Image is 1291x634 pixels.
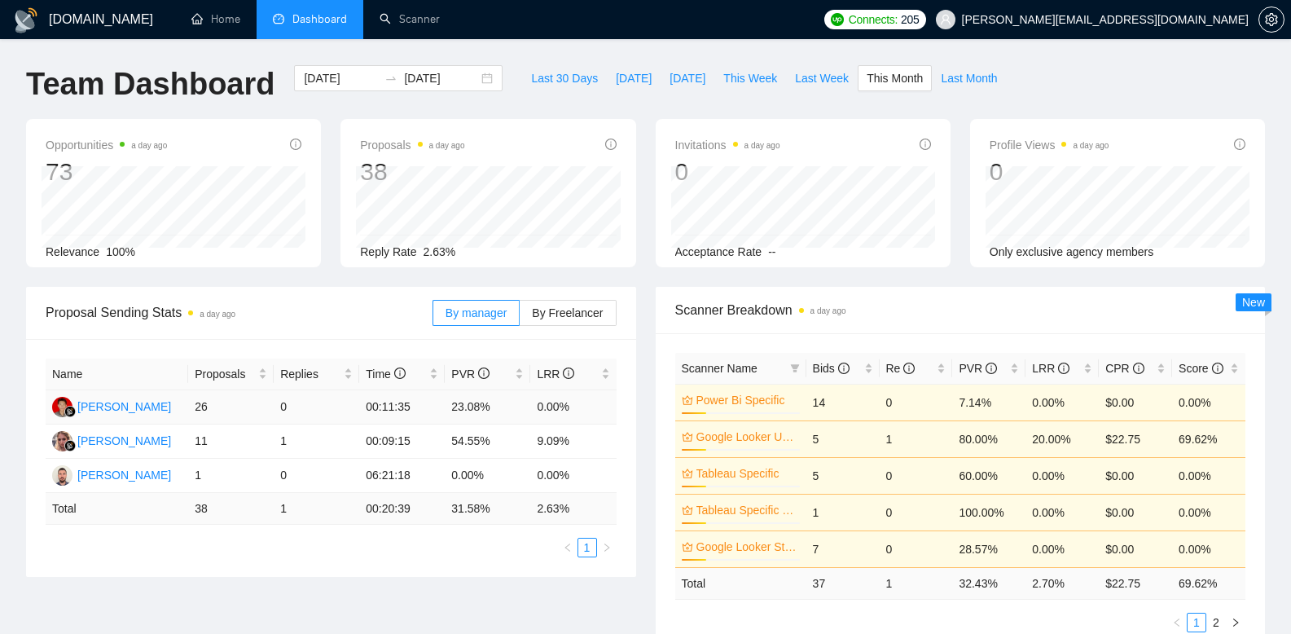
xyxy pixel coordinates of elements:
[952,420,1025,457] td: 80.00%
[46,135,167,155] span: Opportunities
[810,306,846,315] time: a day ago
[696,501,797,519] a: Tableau Specific US
[380,12,440,26] a: searchScanner
[26,65,274,103] h1: Team Dashboard
[795,69,849,87] span: Last Week
[1167,613,1187,632] button: left
[530,390,616,425] td: 0.00%
[360,156,464,187] div: 38
[52,434,171,447] a: KG[PERSON_NAME]
[1025,384,1099,420] td: 0.00%
[1231,618,1241,627] span: right
[429,141,465,150] time: a day ago
[64,440,76,451] img: gigradar-bm.png
[274,359,359,390] th: Replies
[558,538,577,557] li: Previous Page
[1172,531,1245,567] td: 0.00%
[952,567,1025,599] td: 32.43 %
[46,302,433,323] span: Proposal Sending Stats
[292,12,347,26] span: Dashboard
[696,391,797,409] a: Power Bi Specific
[806,384,880,420] td: 14
[64,406,76,417] img: gigradar-bm.png
[838,363,850,374] span: info-circle
[1172,567,1245,599] td: 69.62 %
[880,567,953,599] td: 1
[952,384,1025,420] td: 7.14%
[46,359,188,390] th: Name
[675,135,780,155] span: Invitations
[1236,579,1275,618] iframe: Intercom live chat
[990,135,1109,155] span: Profile Views
[682,394,693,406] span: crown
[273,13,284,24] span: dashboard
[723,69,777,87] span: This Week
[806,457,880,494] td: 5
[607,65,661,91] button: [DATE]
[959,362,997,375] span: PVR
[675,245,762,258] span: Acceptance Rate
[530,493,616,525] td: 2.63 %
[1133,363,1144,374] span: info-circle
[990,156,1109,187] div: 0
[394,368,406,379] span: info-circle
[986,363,997,374] span: info-circle
[1258,13,1284,26] a: setting
[304,69,378,87] input: Start date
[602,543,612,553] span: right
[1259,13,1284,26] span: setting
[537,368,574,381] span: LRR
[790,363,800,373] span: filter
[1172,494,1245,531] td: 0.00%
[867,69,923,87] span: This Month
[901,11,919,29] span: 205
[131,141,167,150] time: a day ago
[359,493,445,525] td: 00:20:39
[1226,613,1245,632] li: Next Page
[558,538,577,557] button: left
[682,431,693,442] span: crown
[1172,457,1245,494] td: 0.00%
[886,362,916,375] span: Re
[46,245,99,258] span: Relevance
[1073,141,1109,150] time: a day ago
[675,567,806,599] td: Total
[696,464,797,482] a: Tableau Specific
[1058,363,1069,374] span: info-circle
[1099,420,1172,457] td: $22.75
[880,420,953,457] td: 1
[952,494,1025,531] td: 100.00%
[880,494,953,531] td: 0
[274,425,359,459] td: 1
[990,245,1154,258] span: Only exclusive agency members
[445,459,530,493] td: 0.00%
[682,541,693,553] span: crown
[675,300,1246,320] span: Scanner Breakdown
[1172,420,1245,457] td: 69.62%
[530,425,616,459] td: 9.09%
[1206,613,1226,632] li: 2
[106,245,135,258] span: 100%
[675,156,780,187] div: 0
[384,72,397,85] span: to
[531,69,598,87] span: Last 30 Days
[188,459,274,493] td: 1
[188,493,274,525] td: 38
[813,362,850,375] span: Bids
[52,465,72,486] img: NE
[682,504,693,516] span: crown
[46,156,167,187] div: 73
[1207,614,1225,632] a: 2
[52,468,171,481] a: NE[PERSON_NAME]
[563,543,573,553] span: left
[577,538,597,557] li: 1
[696,538,797,556] a: Google Looker Studio Specific
[280,365,340,383] span: Replies
[1234,139,1245,150] span: info-circle
[52,397,72,417] img: RS
[1212,363,1223,374] span: info-circle
[1099,494,1172,531] td: $0.00
[77,466,171,484] div: [PERSON_NAME]
[1025,494,1099,531] td: 0.00%
[597,538,617,557] li: Next Page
